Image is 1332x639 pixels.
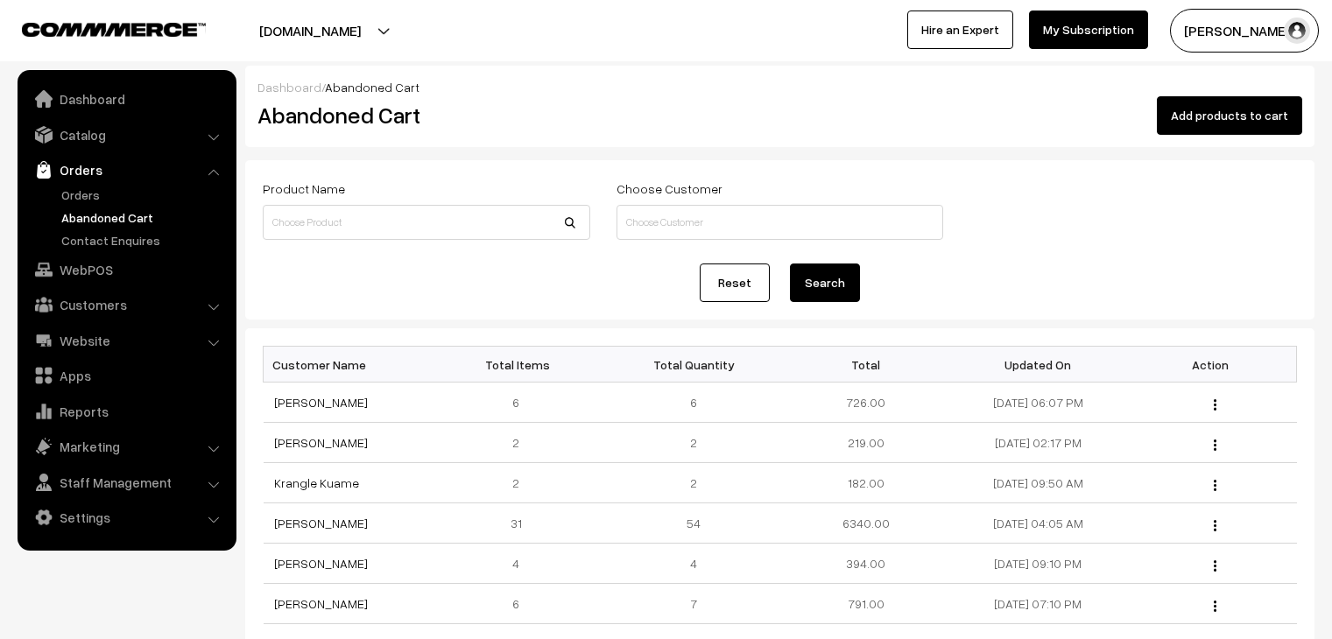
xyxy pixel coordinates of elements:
[1214,480,1216,491] img: Menu
[274,395,368,410] a: [PERSON_NAME]
[274,435,368,450] a: [PERSON_NAME]
[952,383,1124,423] td: [DATE] 06:07 PM
[1214,600,1216,612] img: Menu
[435,423,608,463] td: 2
[952,423,1124,463] td: [DATE] 02:17 PM
[435,584,608,624] td: 6
[790,263,860,302] button: Search
[952,544,1124,584] td: [DATE] 09:10 PM
[22,154,230,186] a: Orders
[1157,96,1302,135] button: Add products to cart
[1214,439,1216,451] img: Menu
[608,584,780,624] td: 7
[57,186,230,204] a: Orders
[952,463,1124,503] td: [DATE] 09:50 AM
[22,23,206,36] img: COMMMERCE
[1214,560,1216,572] img: Menu
[274,475,359,490] a: Krangle Kuame
[22,431,230,462] a: Marketing
[1124,347,1297,383] th: Action
[264,347,436,383] th: Customer Name
[1029,11,1148,49] a: My Subscription
[22,83,230,115] a: Dashboard
[952,584,1124,624] td: [DATE] 07:10 PM
[435,347,608,383] th: Total Items
[435,383,608,423] td: 6
[779,463,952,503] td: 182.00
[1284,18,1310,44] img: user
[435,544,608,584] td: 4
[257,102,588,129] h2: Abandoned Cart
[435,503,608,544] td: 31
[608,383,780,423] td: 6
[779,503,952,544] td: 6340.00
[1214,399,1216,411] img: Menu
[608,347,780,383] th: Total Quantity
[263,179,345,198] label: Product Name
[22,360,230,391] a: Apps
[325,80,419,95] span: Abandoned Cart
[1170,9,1319,53] button: [PERSON_NAME]…
[22,18,175,39] a: COMMMERCE
[779,423,952,463] td: 219.00
[608,463,780,503] td: 2
[274,556,368,571] a: [PERSON_NAME]
[257,80,321,95] a: Dashboard
[779,544,952,584] td: 394.00
[617,205,944,240] input: Choose Customer
[952,503,1124,544] td: [DATE] 04:05 AM
[1214,520,1216,531] img: Menu
[779,347,952,383] th: Total
[700,263,770,302] a: Reset
[952,347,1124,383] th: Updated On
[257,78,1302,96] div: /
[22,289,230,320] a: Customers
[435,463,608,503] td: 2
[22,325,230,356] a: Website
[22,502,230,533] a: Settings
[22,254,230,285] a: WebPOS
[22,467,230,498] a: Staff Management
[779,584,952,624] td: 791.00
[779,383,952,423] td: 726.00
[22,396,230,427] a: Reports
[274,516,368,530] a: [PERSON_NAME]
[907,11,1013,49] a: Hire an Expert
[608,544,780,584] td: 4
[57,231,230,249] a: Contact Enquires
[198,9,422,53] button: [DOMAIN_NAME]
[608,503,780,544] td: 54
[263,205,590,240] input: Choose Product
[57,208,230,227] a: Abandoned Cart
[274,596,368,611] a: [PERSON_NAME]
[608,423,780,463] td: 2
[617,179,722,198] label: Choose Customer
[22,119,230,151] a: Catalog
